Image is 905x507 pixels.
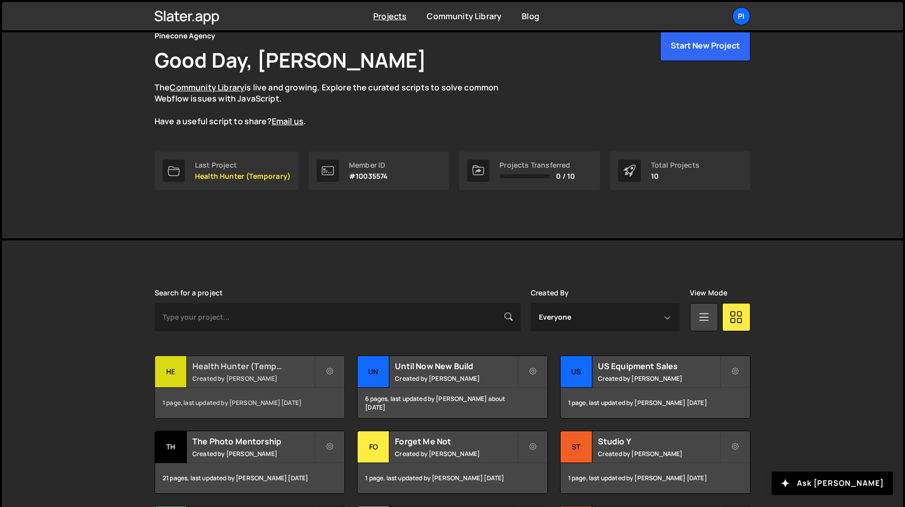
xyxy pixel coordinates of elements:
[155,46,426,74] h1: Good Day, [PERSON_NAME]
[690,289,727,297] label: View Mode
[395,361,517,372] h2: Until Now New Build
[349,161,388,169] div: Member ID
[561,388,750,418] div: 1 page, last updated by [PERSON_NAME] [DATE]
[155,289,223,297] label: Search for a project
[358,388,547,418] div: 6 pages, last updated by [PERSON_NAME] about [DATE]
[660,30,750,61] button: Start New Project
[155,356,187,388] div: He
[155,388,344,418] div: 1 page, last updated by [PERSON_NAME] [DATE]
[395,436,517,447] h2: Forget Me Not
[598,374,720,383] small: Created by [PERSON_NAME]
[155,463,344,493] div: 21 pages, last updated by [PERSON_NAME] [DATE]
[195,172,290,180] p: Health Hunter (Temporary)
[272,116,304,127] a: Email us
[395,449,517,458] small: Created by [PERSON_NAME]
[560,356,750,419] a: US US Equipment Sales Created by [PERSON_NAME] 1 page, last updated by [PERSON_NAME] [DATE]
[427,11,501,22] a: Community Library
[192,449,314,458] small: Created by [PERSON_NAME]
[561,356,592,388] div: US
[357,431,547,494] a: Fo Forget Me Not Created by [PERSON_NAME] 1 page, last updated by [PERSON_NAME] [DATE]
[395,374,517,383] small: Created by [PERSON_NAME]
[561,431,592,463] div: St
[155,431,187,463] div: Th
[192,374,314,383] small: Created by [PERSON_NAME]
[651,161,699,169] div: Total Projects
[556,172,575,180] span: 0 / 10
[155,303,521,331] input: Type your project...
[522,11,539,22] a: Blog
[732,7,750,25] a: Pi
[373,11,407,22] a: Projects
[155,82,518,127] p: The is live and growing. Explore the curated scripts to solve common Webflow issues with JavaScri...
[772,472,893,495] button: Ask [PERSON_NAME]
[349,172,388,180] p: #10035574
[170,82,244,93] a: Community Library
[358,463,547,493] div: 1 page, last updated by [PERSON_NAME] [DATE]
[598,449,720,458] small: Created by [PERSON_NAME]
[192,361,314,372] h2: Health Hunter (Temporary)
[358,356,389,388] div: Un
[598,361,720,372] h2: US Equipment Sales
[531,289,569,297] label: Created By
[598,436,720,447] h2: Studio Y
[358,431,389,463] div: Fo
[499,161,575,169] div: Projects Transferred
[560,431,750,494] a: St Studio Y Created by [PERSON_NAME] 1 page, last updated by [PERSON_NAME] [DATE]
[155,151,298,190] a: Last Project Health Hunter (Temporary)
[155,356,345,419] a: He Health Hunter (Temporary) Created by [PERSON_NAME] 1 page, last updated by [PERSON_NAME] [DATE]
[561,463,750,493] div: 1 page, last updated by [PERSON_NAME] [DATE]
[155,431,345,494] a: Th The Photo Mentorship Created by [PERSON_NAME] 21 pages, last updated by [PERSON_NAME] [DATE]
[357,356,547,419] a: Un Until Now New Build Created by [PERSON_NAME] 6 pages, last updated by [PERSON_NAME] about [DATE]
[155,30,215,42] div: Pinecone Agency
[195,161,290,169] div: Last Project
[651,172,699,180] p: 10
[192,436,314,447] h2: The Photo Mentorship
